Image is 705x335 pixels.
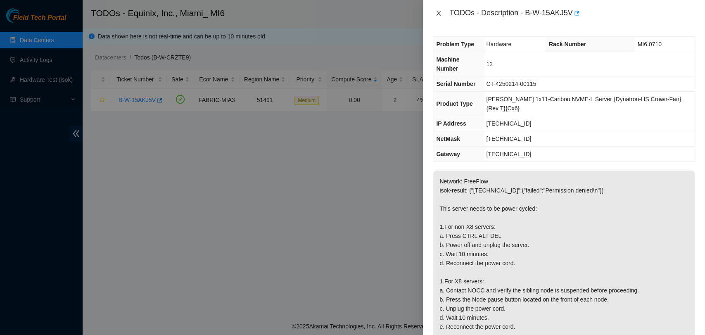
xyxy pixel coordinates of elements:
span: CT-4250214-00115 [486,81,536,87]
span: Machine Number [436,56,459,72]
span: [TECHNICAL_ID] [486,135,531,142]
div: TODOs - Description - B-W-15AKJ5V [449,7,695,20]
span: MI6.0710 [637,41,661,48]
span: close [435,10,442,17]
span: Gateway [436,151,460,157]
span: NetMask [436,135,460,142]
span: [PERSON_NAME] 1x11-Caribou NVME-L Server {Dynatron-HS Crown-Fan}{Rev T}{Cx6} [486,96,681,112]
span: IP Address [436,120,466,127]
span: Hardware [486,41,511,48]
span: Problem Type [436,41,474,48]
span: 12 [486,61,493,67]
span: Rack Number [549,41,586,48]
span: Serial Number [436,81,475,87]
span: [TECHNICAL_ID] [486,120,531,127]
span: Product Type [436,100,472,107]
span: [TECHNICAL_ID] [486,151,531,157]
button: Close [433,10,444,17]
